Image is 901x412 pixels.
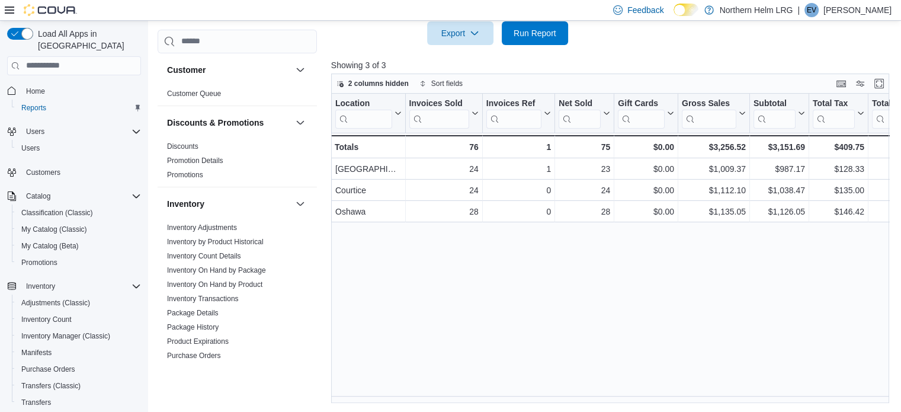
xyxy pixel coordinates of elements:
[17,239,141,253] span: My Catalog (Beta)
[21,143,40,153] span: Users
[17,206,141,220] span: Classification (Classic)
[17,329,141,343] span: Inventory Manager (Classic)
[682,205,746,219] div: $1,135.05
[486,140,551,154] div: 1
[813,162,864,176] div: $128.33
[167,117,264,129] h3: Discounts & Promotions
[167,337,229,346] span: Product Expirations
[2,82,146,100] button: Home
[335,140,402,154] div: Totals
[167,170,203,180] span: Promotions
[17,312,141,327] span: Inventory Count
[167,280,262,289] a: Inventory On Hand by Product
[618,183,674,197] div: $0.00
[431,79,463,88] span: Sort fields
[26,87,45,96] span: Home
[797,3,800,17] p: |
[17,255,62,270] a: Promotions
[21,84,50,98] a: Home
[17,346,56,360] a: Manifests
[167,64,206,76] h3: Customer
[33,28,141,52] span: Load All Apps in [GEOGRAPHIC_DATA]
[12,238,146,254] button: My Catalog (Beta)
[17,362,80,376] a: Purchase Orders
[813,140,864,154] div: $409.75
[17,296,95,310] a: Adjustments (Classic)
[486,183,551,197] div: 0
[813,205,864,219] div: $146.42
[167,171,203,179] a: Promotions
[293,197,307,211] button: Inventory
[804,3,819,17] div: Emily Vizza
[167,266,266,274] a: Inventory On Hand by Package
[167,266,266,275] span: Inventory On Hand by Package
[167,251,241,261] span: Inventory Count Details
[167,142,198,151] a: Discounts
[17,222,92,237] a: My Catalog (Classic)
[335,183,402,197] div: Courtice
[17,329,115,343] a: Inventory Manager (Classic)
[720,3,793,17] p: Northern Helm LRG
[834,76,848,91] button: Keyboard shortcuts
[12,344,146,361] button: Manifests
[17,346,141,360] span: Manifests
[2,164,146,181] button: Customers
[21,331,110,341] span: Inventory Manager (Classic)
[331,59,895,71] p: Showing 3 of 3
[21,189,141,203] span: Catalog
[167,142,198,151] span: Discounts
[618,98,674,128] button: Gift Cards
[167,156,223,165] span: Promotion Details
[17,362,141,376] span: Purchase Orders
[332,76,413,91] button: 2 columns hidden
[21,381,81,391] span: Transfers (Classic)
[427,21,493,45] button: Export
[167,309,219,317] a: Package Details
[753,98,796,109] div: Subtotal
[21,279,141,293] span: Inventory
[348,79,409,88] span: 2 columns hidden
[682,98,736,109] div: Gross Sales
[167,337,229,346] a: Product Expirations
[158,221,317,396] div: Inventory
[17,141,44,155] a: Users
[167,252,241,260] a: Inventory Count Details
[2,188,146,205] button: Catalog
[682,98,746,128] button: Gross Sales
[17,312,76,327] a: Inventory Count
[753,162,805,176] div: $987.17
[559,98,610,128] button: Net Sold
[486,98,541,109] div: Invoices Ref
[17,255,141,270] span: Promotions
[17,206,98,220] a: Classification (Classic)
[167,238,264,246] a: Inventory by Product Historical
[167,352,221,360] a: Purchase Orders
[872,76,886,91] button: Enter fullscreen
[409,98,469,128] div: Invoices Sold
[12,328,146,344] button: Inventory Manager (Classic)
[486,162,551,176] div: 1
[167,198,204,210] h3: Inventory
[21,103,46,113] span: Reports
[559,162,610,176] div: 23
[17,296,141,310] span: Adjustments (Classic)
[12,295,146,311] button: Adjustments (Classic)
[682,140,746,154] div: $3,256.52
[12,221,146,238] button: My Catalog (Classic)
[335,162,402,176] div: [GEOGRAPHIC_DATA]
[12,394,146,411] button: Transfers
[12,205,146,221] button: Classification (Classic)
[17,379,85,393] a: Transfers (Classic)
[335,98,392,109] div: Location
[167,223,237,232] a: Inventory Adjustments
[618,205,674,219] div: $0.00
[17,101,141,115] span: Reports
[813,98,864,128] button: Total Tax
[753,98,796,128] div: Subtotal
[17,395,141,410] span: Transfers
[167,89,221,98] span: Customer Queue
[26,127,44,136] span: Users
[17,395,56,410] a: Transfers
